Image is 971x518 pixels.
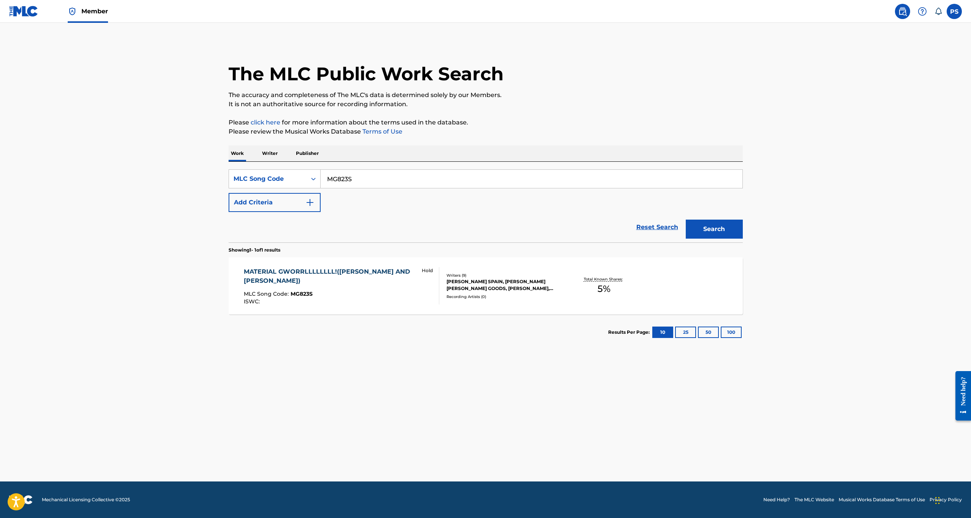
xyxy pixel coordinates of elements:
[229,169,743,242] form: Search Form
[933,481,971,518] iframe: Chat Widget
[447,278,561,292] div: [PERSON_NAME] SPAIN, [PERSON_NAME] [PERSON_NAME] GOODS, [PERSON_NAME], [PERSON_NAME], [PERSON_NAM...
[229,145,246,161] p: Work
[675,327,696,338] button: 25
[686,220,743,239] button: Search
[244,267,415,285] div: MATERIAL GWORRLLLLLLLL!([PERSON_NAME] AND [PERSON_NAME])
[229,257,743,314] a: MATERIAL GWORRLLLLLLLL!([PERSON_NAME] AND [PERSON_NAME])MLC Song Code:MG823SISWC: HoldWriters (9)...
[608,329,652,336] p: Results Per Page:
[895,4,910,19] a: Public Search
[935,489,940,512] div: Drag
[229,247,280,253] p: Showing 1 - 1 of 1 results
[447,273,561,278] div: Writers ( 9 )
[721,327,742,338] button: 100
[229,62,504,85] h1: The MLC Public Work Search
[934,8,942,15] div: Notifications
[795,496,834,503] a: The MLC Website
[68,7,77,16] img: Top Rightsholder
[229,127,743,136] p: Please review the Musical Works Database
[584,276,625,282] p: Total Known Shares:
[291,290,313,297] span: MG823S
[633,219,682,236] a: Reset Search
[930,496,962,503] a: Privacy Policy
[251,119,280,126] a: click here
[950,365,971,426] iframe: Resource Center
[947,4,962,19] div: User Menu
[918,7,927,16] img: help
[234,174,302,183] div: MLC Song Code
[229,100,743,109] p: It is not an authoritative source for recording information.
[229,118,743,127] p: Please for more information about the terms used in the database.
[9,6,38,17] img: MLC Logo
[698,327,719,338] button: 50
[898,7,907,16] img: search
[915,4,930,19] div: Help
[598,282,610,296] span: 5 %
[81,7,108,16] span: Member
[447,294,561,300] div: Recording Artists ( 0 )
[42,496,130,503] span: Mechanical Licensing Collective © 2025
[294,145,321,161] p: Publisher
[260,145,280,161] p: Writer
[244,290,291,297] span: MLC Song Code :
[763,496,790,503] a: Need Help?
[361,128,402,135] a: Terms of Use
[839,496,925,503] a: Musical Works Database Terms of Use
[229,193,321,212] button: Add Criteria
[305,198,315,207] img: 9d2ae6d4665cec9f34b9.svg
[422,267,433,274] p: Hold
[229,91,743,100] p: The accuracy and completeness of The MLC's data is determined solely by our Members.
[652,327,673,338] button: 10
[9,495,33,504] img: logo
[244,298,262,305] span: ISWC :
